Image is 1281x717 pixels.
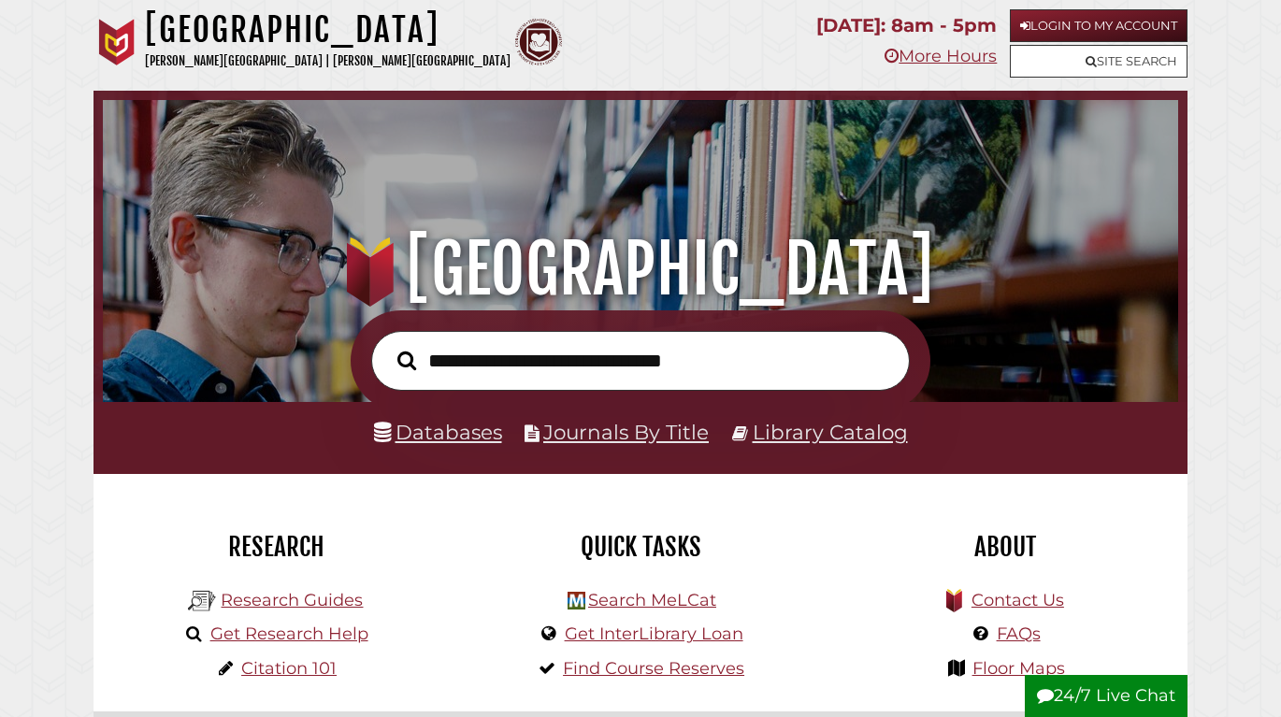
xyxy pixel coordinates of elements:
a: Library Catalog [753,420,908,444]
img: Hekman Library Logo [188,587,216,615]
img: Calvin Theological Seminary [515,19,562,65]
a: Search MeLCat [588,590,716,610]
h2: Quick Tasks [472,531,809,563]
i: Search [397,351,416,371]
p: [DATE]: 8am - 5pm [816,9,997,42]
a: Citation 101 [241,658,337,679]
a: Floor Maps [972,658,1065,679]
a: Get Research Help [210,624,368,644]
h1: [GEOGRAPHIC_DATA] [122,228,1159,310]
a: Site Search [1010,45,1187,78]
a: FAQs [997,624,1041,644]
a: Find Course Reserves [563,658,744,679]
a: Get InterLibrary Loan [565,624,743,644]
a: More Hours [885,46,997,66]
h1: [GEOGRAPHIC_DATA] [145,9,511,50]
img: Calvin University [94,19,140,65]
a: Contact Us [972,590,1064,610]
p: [PERSON_NAME][GEOGRAPHIC_DATA] | [PERSON_NAME][GEOGRAPHIC_DATA] [145,50,511,72]
a: Journals By Title [543,420,709,444]
img: Hekman Library Logo [568,592,585,609]
a: Research Guides [221,590,363,610]
h2: Research [108,531,444,563]
a: Login to My Account [1010,9,1187,42]
h2: About [837,531,1173,563]
a: Databases [374,420,502,444]
button: Search [388,346,425,375]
